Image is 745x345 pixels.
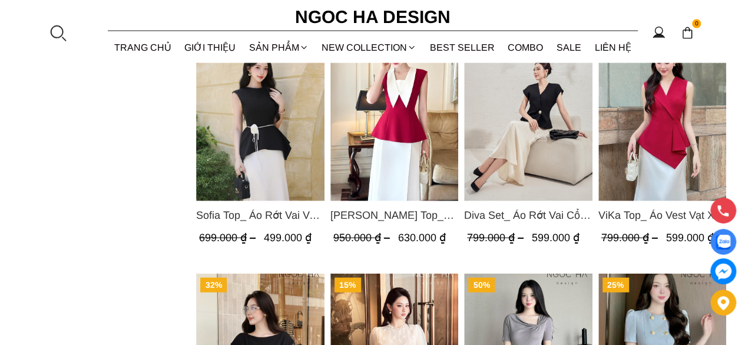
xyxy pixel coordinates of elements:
span: 499.000 ₫ [264,232,312,244]
a: Link to Sara Top_ Áo Peplum Mix Cổ trắng Màu Đỏ A1054 [330,207,458,224]
span: 0 [692,19,701,29]
a: Product image - ViKa Top_ Áo Vest Vạt Xếp Chéo màu Đỏ A1053 [598,30,726,201]
a: Display image [710,229,736,255]
a: NEW COLLECTION [315,32,423,63]
img: ViKa Top_ Áo Vest Vạt Xếp Chéo màu Đỏ A1053 [598,30,726,201]
span: Sofia Top_ Áo Rớt Vai Vạt Rủ Màu Đỏ A428 [196,207,325,224]
a: Link to Sofia Top_ Áo Rớt Vai Vạt Rủ Màu Đỏ A428 [196,207,325,224]
span: ViKa Top_ Áo Vest Vạt Xếp Chéo màu Đỏ A1053 [598,207,726,224]
span: 599.000 ₫ [665,232,713,244]
a: BEST SELLER [423,32,502,63]
img: Display image [716,235,730,249]
a: Link to ViKa Top_ Áo Vest Vạt Xếp Chéo màu Đỏ A1053 [598,207,726,224]
a: TRANG CHỦ [108,32,178,63]
img: Sara Top_ Áo Peplum Mix Cổ trắng Màu Đỏ A1054 [330,30,458,201]
span: 950.000 ₫ [333,232,392,244]
a: Product image - Sara Top_ Áo Peplum Mix Cổ trắng Màu Đỏ A1054 [330,30,458,201]
a: LIÊN HỆ [588,32,638,63]
a: Combo [501,32,550,63]
img: Diva Set_ Áo Rớt Vai Cổ V, Chân Váy Lụa Đuôi Cá A1078+CV134 [464,30,592,201]
span: 599.000 ₫ [532,232,580,244]
a: GIỚI THIỆU [178,32,243,63]
a: Product image - Sofia Top_ Áo Rớt Vai Vạt Rủ Màu Đỏ A428 [196,30,325,201]
span: [PERSON_NAME] Top_ Áo Peplum Mix Cổ trắng Màu Đỏ A1054 [330,207,458,224]
a: SALE [550,32,588,63]
img: img-CART-ICON-ksit0nf1 [681,27,694,40]
span: 630.000 ₫ [398,232,445,244]
a: Link to Diva Set_ Áo Rớt Vai Cổ V, Chân Váy Lụa Đuôi Cá A1078+CV134 [464,207,592,224]
span: 799.000 ₫ [601,232,660,244]
img: Sofia Top_ Áo Rớt Vai Vạt Rủ Màu Đỏ A428 [196,30,325,201]
span: Diva Set_ Áo Rớt Vai Cổ V, Chân Váy Lụa Đuôi Cá A1078+CV134 [464,207,592,224]
a: messenger [710,258,736,284]
span: 799.000 ₫ [467,232,527,244]
a: Ngoc Ha Design [284,3,461,31]
span: 699.000 ₫ [199,232,259,244]
a: Product image - Diva Set_ Áo Rớt Vai Cổ V, Chân Váy Lụa Đuôi Cá A1078+CV134 [464,30,592,201]
div: SẢN PHẨM [243,32,316,63]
